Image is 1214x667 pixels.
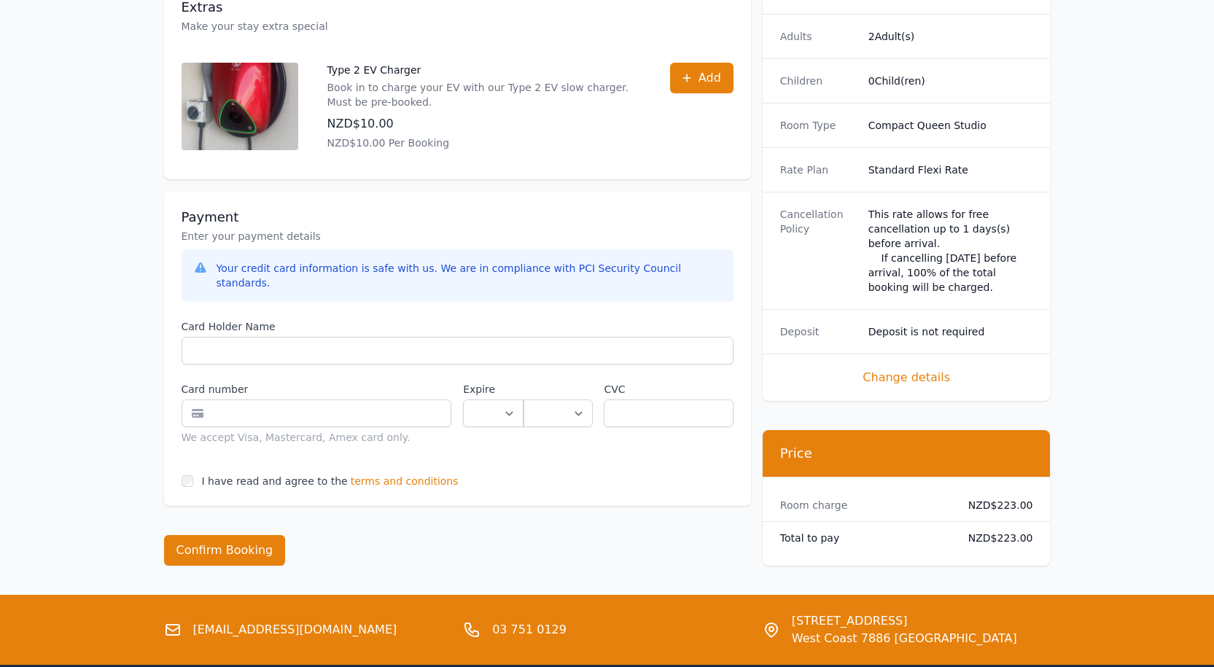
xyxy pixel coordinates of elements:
[327,115,641,133] p: NZD$10.00
[868,29,1033,44] dd: 2 Adult(s)
[182,208,734,226] h3: Payment
[492,621,567,639] a: 03 751 0129
[193,621,397,639] a: [EMAIL_ADDRESS][DOMAIN_NAME]
[780,324,857,339] dt: Deposit
[202,475,348,487] label: I have read and agree to the
[327,80,641,109] p: Book in to charge your EV with our Type 2 EV slow charger. Must be pre-booked.
[792,612,1017,630] span: [STREET_ADDRESS]
[182,382,452,397] label: Card number
[780,207,857,295] dt: Cancellation Policy
[182,63,298,150] img: Type 2 EV Charger
[780,531,945,545] dt: Total to pay
[780,163,857,177] dt: Rate Plan
[604,382,733,397] label: CVC
[780,369,1033,386] span: Change details
[164,535,286,566] button: Confirm Booking
[327,63,641,77] p: Type 2 EV Charger
[182,319,734,334] label: Card Holder Name
[182,229,734,243] p: Enter your payment details
[524,382,592,397] label: .
[868,207,1033,295] div: This rate allows for free cancellation up to 1 days(s) before arrival. If cancelling [DATE] befor...
[670,63,734,93] button: Add
[780,74,857,88] dt: Children
[957,531,1033,545] dd: NZD$223.00
[868,74,1033,88] dd: 0 Child(ren)
[351,474,459,488] span: terms and conditions
[217,261,722,290] div: Your credit card information is safe with us. We are in compliance with PCI Security Council stan...
[182,19,734,34] p: Make your stay extra special
[868,118,1033,133] dd: Compact Queen Studio
[699,69,721,87] span: Add
[868,324,1033,339] dd: Deposit is not required
[780,498,945,512] dt: Room charge
[792,630,1017,647] span: West Coast 7886 [GEOGRAPHIC_DATA]
[780,445,1033,462] h3: Price
[780,118,857,133] dt: Room Type
[868,163,1033,177] dd: Standard Flexi Rate
[463,382,524,397] label: Expire
[327,136,641,150] p: NZD$10.00 Per Booking
[957,498,1033,512] dd: NZD$223.00
[780,29,857,44] dt: Adults
[182,430,452,445] div: We accept Visa, Mastercard, Amex card only.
